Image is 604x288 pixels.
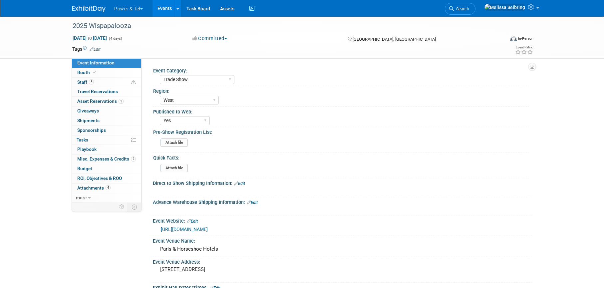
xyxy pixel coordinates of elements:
div: Paris & Horseshoe Hotels [158,244,527,254]
div: Published to Web: [153,107,529,115]
div: Event Rating [515,46,533,49]
span: Misc. Expenses & Credits [77,156,136,162]
pre: [STREET_ADDRESS] [160,266,303,272]
div: Quick Facts: [153,153,529,161]
span: more [76,195,87,200]
span: ROI, Objectives & ROO [77,176,122,181]
span: Event Information [77,60,115,65]
span: 5 [89,79,94,84]
a: Tasks [72,135,141,145]
a: Attachments4 [72,184,141,193]
div: Direct to Show Shipping Information: [153,178,532,187]
a: Edit [90,47,101,52]
div: Advance Warehouse Shipping Information: [153,197,532,206]
a: ROI, Objectives & ROO [72,174,141,183]
span: Tasks [77,137,88,142]
div: Event Venue Name: [153,236,532,244]
a: Edit [234,181,245,186]
div: Pre-Show Registration List: [153,127,529,135]
td: Toggle Event Tabs [128,203,142,211]
span: [GEOGRAPHIC_DATA], [GEOGRAPHIC_DATA] [353,37,436,42]
span: 2 [131,157,136,162]
div: Event Format [465,35,533,45]
div: Event Category: [153,66,529,74]
div: 2025 Wispapalooza [70,20,494,32]
span: 4 [106,185,111,190]
span: Giveaways [77,108,99,113]
td: Tags [72,46,101,52]
a: Playbook [72,145,141,154]
span: 1 [119,99,124,104]
div: Event Website: [153,216,532,225]
a: Event Information [72,58,141,68]
div: In-Person [518,36,533,41]
img: ExhibitDay [72,6,106,12]
span: Playbook [77,147,97,152]
span: (4 days) [108,36,122,41]
a: Giveaways [72,106,141,116]
img: Melissa Seibring [484,4,525,11]
span: Sponsorships [77,127,106,133]
a: Shipments [72,116,141,125]
button: Committed [190,35,230,42]
a: Search [445,3,475,15]
img: Format-Inperson.png [510,36,517,41]
div: Event Venue Address: [153,257,532,265]
i: Booth reservation complete [93,70,96,74]
div: Region: [153,86,529,94]
a: Travel Reservations [72,87,141,96]
span: Travel Reservations [77,89,118,94]
a: Sponsorships [72,126,141,135]
span: Booth [77,70,98,75]
span: Shipments [77,118,100,123]
a: more [72,193,141,203]
a: Budget [72,164,141,174]
span: Staff [77,79,94,85]
a: Staff5 [72,78,141,87]
span: Budget [77,166,92,171]
span: [DATE] [DATE] [72,35,107,41]
a: Booth [72,68,141,77]
a: Edit [187,219,198,224]
span: Asset Reservations [77,98,124,104]
a: Misc. Expenses & Credits2 [72,155,141,164]
a: Asset Reservations1 [72,97,141,106]
span: to [87,35,93,41]
span: Potential Scheduling Conflict -- at least one attendee is tagged in another overlapping event. [131,79,136,85]
td: Personalize Event Tab Strip [116,203,128,211]
span: Search [454,6,469,11]
a: [URL][DOMAIN_NAME] [161,227,208,232]
a: Edit [247,200,258,205]
span: Attachments [77,185,111,191]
